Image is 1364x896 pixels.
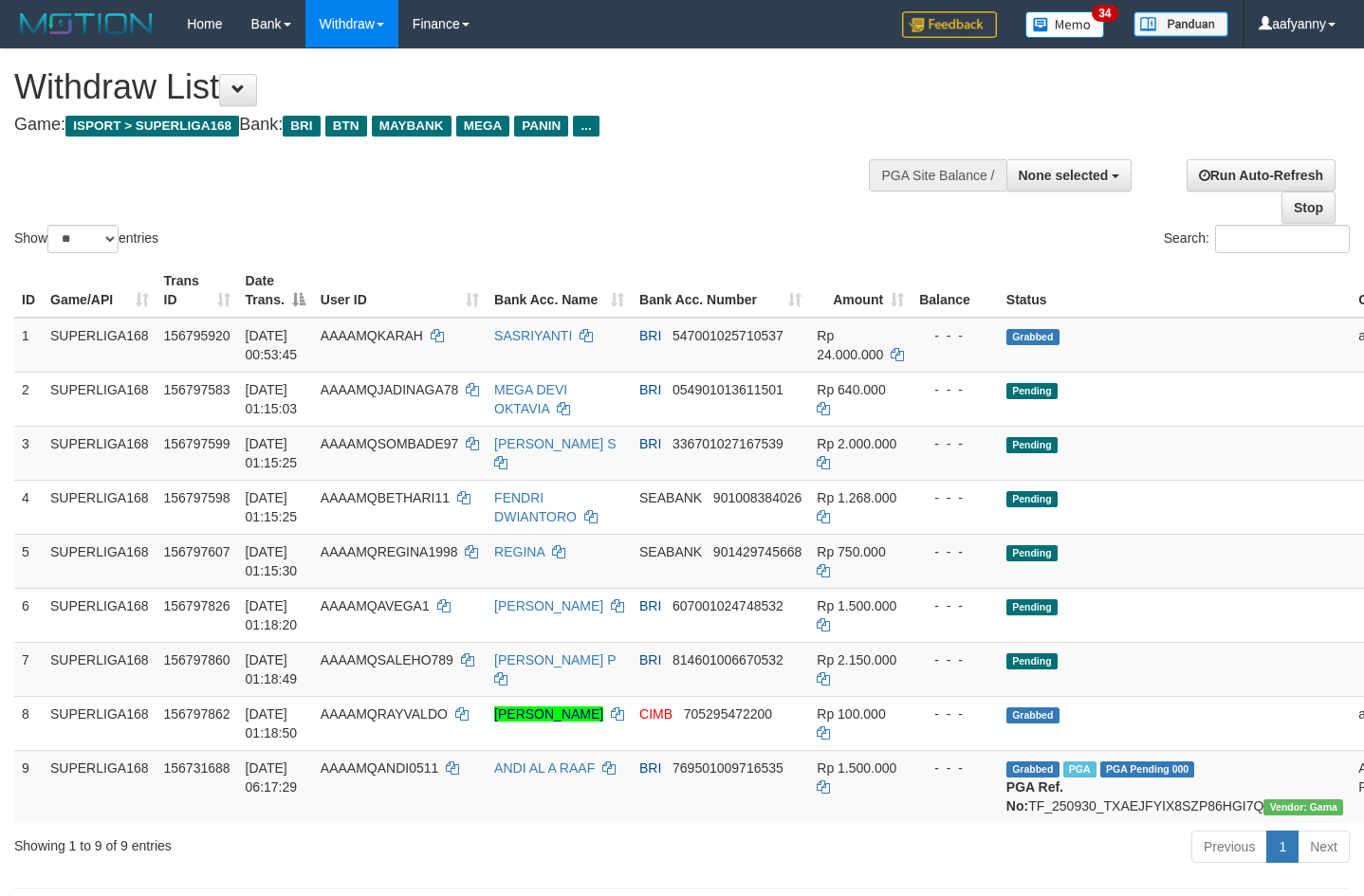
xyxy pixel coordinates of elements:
[673,436,783,451] span: Copy 336701027167539 to clipboard
[494,760,595,776] a: ANDI AL A RAAF
[494,598,603,613] a: [PERSON_NAME]
[999,750,1351,823] td: TF_250930_TXAEJFYIX8SZP86HGI7Q
[1006,779,1063,814] b: PGA Ref. No:
[1263,799,1343,815] span: Vendor URL: https://trx31.1velocity.biz
[43,588,157,642] td: SUPERLIGA168
[1019,168,1109,183] span: None selected
[919,326,991,345] div: - - -
[246,436,298,470] span: [DATE] 01:15:25
[639,490,702,505] span: SEABANK
[14,264,43,318] th: ID
[14,534,43,588] td: 5
[246,760,298,795] span: [DATE] 06:17:29
[14,116,891,135] h4: Game: Bank:
[817,544,885,559] span: Rp 750.000
[164,328,230,343] span: 156795920
[514,116,568,137] span: PANIN
[494,382,567,416] a: MEGA DEVI OKTAVIA
[817,328,883,362] span: Rp 24.000.000
[573,116,599,137] span: ...
[919,759,991,777] div: - - -
[14,588,43,642] td: 6
[164,436,230,451] span: 156797599
[321,760,439,776] span: AAAAMQANDI0511
[1298,831,1350,863] a: Next
[639,760,661,776] span: BRI
[817,598,896,613] span: Rp 1.500.000
[919,704,991,723] div: - - -
[494,436,616,451] a: [PERSON_NAME] S
[43,696,157,750] td: SUPERLIGA168
[817,436,896,451] span: Rp 2.000.000
[713,490,802,505] span: Copy 901008384026 to clipboard
[164,598,230,613] span: 156797826
[919,542,991,561] div: - - -
[673,652,783,667] span: Copy 814601006670532 to clipboard
[14,9,158,38] img: MOTION_logo.png
[246,706,298,741] span: [DATE] 01:18:50
[809,264,912,318] th: Amount: activate to sort column ascending
[919,380,991,399] div: - - -
[817,490,896,505] span: Rp 1.268.000
[817,382,885,397] span: Rp 640.000
[639,436,661,451] span: BRI
[919,434,991,453] div: - - -
[999,264,1351,318] th: Status
[14,696,43,750] td: 8
[43,426,157,480] td: SUPERLIGA168
[14,426,43,480] td: 3
[639,382,661,397] span: BRI
[246,490,298,524] span: [DATE] 01:15:25
[1281,192,1336,224] a: Stop
[494,706,603,722] a: [PERSON_NAME]
[494,544,544,559] a: REGINA
[157,264,238,318] th: Trans ID: activate to sort column ascending
[673,328,783,343] span: Copy 547001025710537 to clipboard
[1025,11,1105,38] img: Button%20Memo.svg
[313,264,487,318] th: User ID: activate to sort column ascending
[14,829,554,855] div: Showing 1 to 9 of 9 entries
[919,488,991,507] div: - - -
[1215,225,1350,253] input: Search:
[1164,225,1350,253] label: Search:
[1006,329,1060,345] span: Grabbed
[325,116,367,137] span: BTN
[639,706,673,722] span: CIMB
[632,264,809,318] th: Bank Acc. Number: activate to sort column ascending
[1191,831,1267,863] a: Previous
[47,225,119,253] select: Showentries
[912,264,999,318] th: Balance
[919,596,991,615] div: - - -
[321,490,450,505] span: AAAAMQBETHARI11
[1006,491,1058,507] span: Pending
[817,706,885,722] span: Rp 100.000
[164,382,230,397] span: 156797583
[43,750,157,823] td: SUPERLIGA168
[1006,599,1058,615] span: Pending
[1092,5,1117,22] span: 34
[321,598,430,613] span: AAAAMQAVEGA1
[1063,761,1097,777] span: Marked by aafromsomean
[164,544,230,559] span: 156797607
[283,116,320,137] span: BRI
[869,159,1005,192] div: PGA Site Balance /
[639,652,661,667] span: BRI
[1006,437,1058,453] span: Pending
[164,760,230,776] span: 156731688
[43,318,157,373] td: SUPERLIGA168
[1006,383,1058,399] span: Pending
[43,264,157,318] th: Game/API: activate to sort column ascending
[902,11,997,38] img: Feedback.jpg
[684,706,772,722] span: Copy 705295472200 to clipboard
[1006,761,1060,777] span: Grabbed
[1006,159,1133,192] button: None selected
[164,652,230,667] span: 156797860
[487,264,632,318] th: Bank Acc. Name: activate to sort column ascending
[639,328,661,343] span: BRI
[1134,11,1228,37] img: panduan.png
[817,652,896,667] span: Rp 2.150.000
[321,706,448,722] span: AAAAMQRAYVALDO
[164,490,230,505] span: 156797598
[14,68,891,106] h1: Withdraw List
[321,544,458,559] span: AAAAMQREGINA1998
